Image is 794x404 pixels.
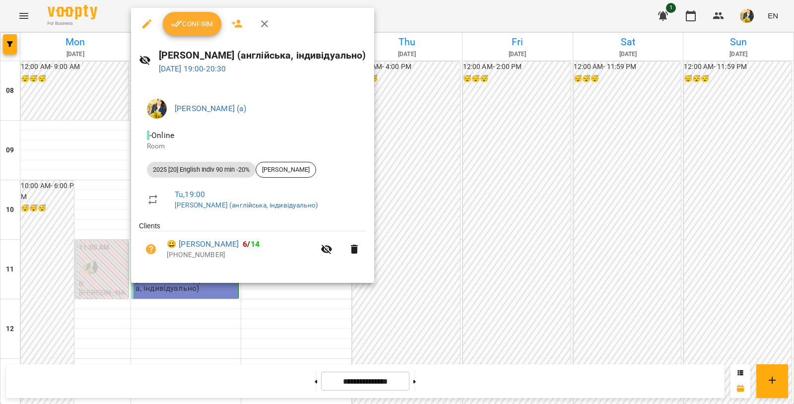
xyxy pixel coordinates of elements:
[159,48,366,63] h6: [PERSON_NAME] (англійська, індивідуально)
[167,238,239,250] a: 😀 [PERSON_NAME]
[147,165,256,174] span: 2025 [20] English Indiv 90 min -20%
[243,239,247,249] span: 6
[256,162,316,178] div: [PERSON_NAME]
[175,190,205,199] a: Tu , 19:00
[251,239,260,249] span: 14
[147,99,167,119] img: edf558cdab4eea865065d2180bd167c9.jpg
[256,165,316,174] span: [PERSON_NAME]
[139,221,366,270] ul: Clients
[159,64,226,73] a: [DATE] 19:00-20:30
[243,239,260,249] b: /
[171,18,213,30] span: Confirm
[175,201,318,209] a: [PERSON_NAME] (англійська, індивідуально)
[147,141,358,151] p: Room
[139,237,163,261] button: Unpaid. Bill the attendance?
[147,131,176,140] span: - Online
[163,12,221,36] button: Confirm
[175,104,247,113] a: [PERSON_NAME] (а)
[167,250,315,260] p: [PHONE_NUMBER]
